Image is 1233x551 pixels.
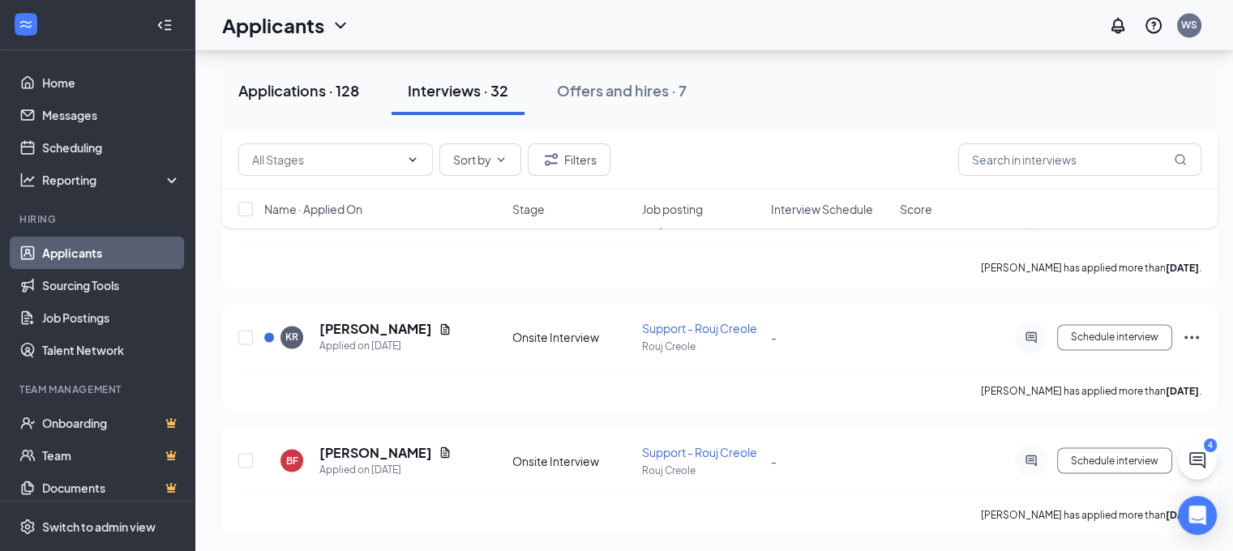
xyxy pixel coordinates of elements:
[512,329,631,345] div: Onsite Interview
[1166,385,1199,397] b: [DATE]
[42,301,181,334] a: Job Postings
[18,16,34,32] svg: WorkstreamLogo
[1178,496,1217,535] div: Open Intercom Messenger
[642,340,761,353] p: Rouj Creole
[1178,441,1217,480] button: ChatActive
[42,172,182,188] div: Reporting
[19,172,36,188] svg: Analysis
[1071,331,1158,343] span: Schedule interview
[453,154,491,165] span: Sort by
[1071,455,1158,466] span: Schedule interview
[439,143,521,176] button: Sort byChevronDown
[19,382,178,396] div: Team Management
[42,439,181,472] a: TeamCrown
[42,519,156,535] div: Switch to admin view
[1204,438,1217,452] div: 4
[1057,324,1172,350] button: Schedule interview
[156,17,173,33] svg: Collapse
[1166,262,1199,274] b: [DATE]
[1021,331,1041,344] svg: ActiveChat
[252,151,400,169] input: All Stages
[42,472,181,504] a: DocumentsCrown
[981,507,1201,521] p: [PERSON_NAME] has applied more than .
[512,201,545,217] span: Stage
[1057,447,1172,473] button: Schedule interview
[528,143,610,176] button: Filter Filters
[222,11,324,39] h1: Applicants
[331,15,350,35] svg: ChevronDown
[42,407,181,439] a: OnboardingCrown
[19,212,178,226] div: Hiring
[285,330,298,344] div: KR
[42,269,181,301] a: Sourcing Tools
[1188,451,1207,470] svg: ChatActive
[1166,508,1199,520] b: [DATE]
[1181,18,1197,32] div: WS
[981,261,1201,275] p: [PERSON_NAME] has applied more than .
[319,320,432,338] h5: [PERSON_NAME]
[286,453,298,467] div: BF
[439,322,452,335] svg: Document
[42,334,181,366] a: Talent Network
[512,452,631,468] div: Onsite Interview
[406,153,419,166] svg: ChevronDown
[771,201,873,217] span: Interview Schedule
[1144,15,1163,35] svg: QuestionInfo
[408,80,508,100] div: Interviews · 32
[19,519,36,535] svg: Settings
[1182,327,1201,347] svg: Ellipses
[494,153,507,166] svg: ChevronDown
[42,66,181,99] a: Home
[42,237,181,269] a: Applicants
[557,80,687,100] div: Offers and hires · 7
[1108,15,1128,35] svg: Notifications
[1174,153,1187,166] svg: MagnifyingGlass
[642,201,703,217] span: Job posting
[238,80,359,100] div: Applications · 128
[642,321,757,335] span: Support - Rouj Creole
[42,131,181,164] a: Scheduling
[319,443,432,461] h5: [PERSON_NAME]
[1021,454,1041,467] svg: ActiveChat
[319,461,452,477] div: Applied on [DATE]
[439,446,452,459] svg: Document
[542,150,561,169] svg: Filter
[981,384,1201,398] p: [PERSON_NAME] has applied more than .
[642,444,757,459] span: Support - Rouj Creole
[642,463,761,476] p: Rouj Creole
[264,201,362,217] span: Name · Applied On
[42,99,181,131] a: Messages
[319,338,452,354] div: Applied on [DATE]
[771,453,777,468] span: -
[900,201,932,217] span: Score
[958,143,1201,176] input: Search in interviews
[771,330,777,344] span: -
